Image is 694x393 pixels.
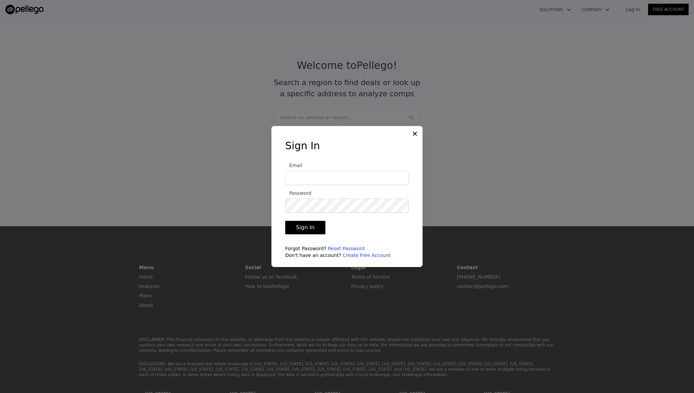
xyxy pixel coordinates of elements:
span: Email [285,163,302,168]
span: Password [285,190,311,196]
input: Email [285,171,409,185]
input: Password [285,199,409,213]
button: Sign In [285,221,325,234]
div: Forgot Password? Don't have an account? [285,245,409,259]
a: Reset Password [328,246,365,251]
a: Create Free Account [343,253,391,258]
h3: Sign In [285,140,409,152]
